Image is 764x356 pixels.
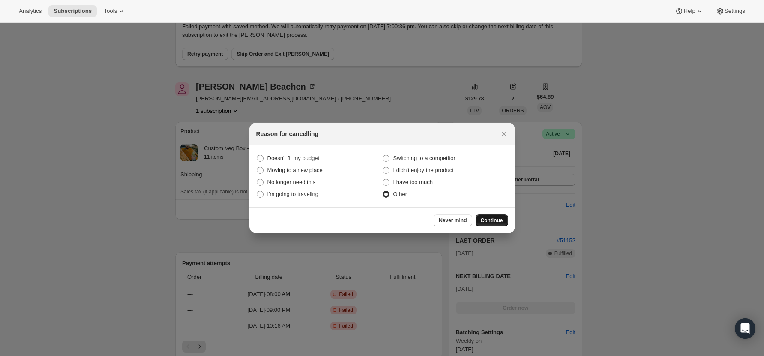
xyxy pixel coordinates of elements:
span: I have too much [393,179,433,185]
button: Analytics [14,5,47,17]
span: Subscriptions [54,8,92,15]
span: Other [393,191,407,197]
span: Analytics [19,8,42,15]
span: Continue [481,217,503,224]
span: Settings [725,8,745,15]
span: Tools [104,8,117,15]
button: Settings [711,5,750,17]
span: I didn't enjoy the product [393,167,454,173]
span: Help [683,8,695,15]
button: Tools [99,5,131,17]
span: Moving to a new place [267,167,323,173]
div: Open Intercom Messenger [735,318,755,339]
button: Never mind [434,214,472,226]
button: Help [670,5,709,17]
span: Never mind [439,217,467,224]
h2: Reason for cancelling [256,130,318,138]
button: Close [498,128,510,140]
span: I'm going to traveling [267,191,319,197]
button: Continue [476,214,508,226]
span: Doesn't fit my budget [267,155,320,161]
span: No longer need this [267,179,316,185]
button: Subscriptions [48,5,97,17]
span: Switching to a competitor [393,155,455,161]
